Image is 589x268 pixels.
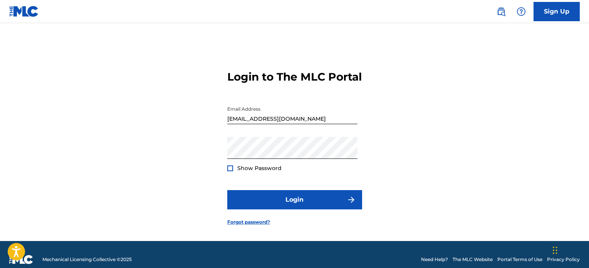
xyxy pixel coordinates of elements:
[550,231,589,268] iframe: Chat Widget
[227,70,362,84] h3: Login to The MLC Portal
[553,239,557,262] div: Drag
[347,195,356,204] img: f7272a7cc735f4ea7f67.svg
[42,256,132,263] span: Mechanical Licensing Collective © 2025
[9,6,39,17] img: MLC Logo
[517,7,526,16] img: help
[227,190,362,209] button: Login
[497,256,542,263] a: Portal Terms of Use
[547,256,580,263] a: Privacy Policy
[9,255,33,264] img: logo
[534,2,580,21] a: Sign Up
[237,165,282,172] span: Show Password
[493,4,509,19] a: Public Search
[227,219,270,226] a: Forgot password?
[421,256,448,263] a: Need Help?
[513,4,529,19] div: Help
[453,256,493,263] a: The MLC Website
[497,7,506,16] img: search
